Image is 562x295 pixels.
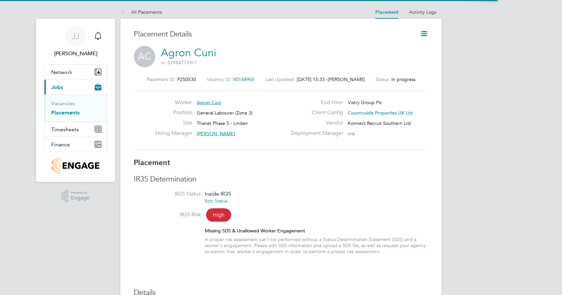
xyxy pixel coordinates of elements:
[62,190,90,203] a: Powered byEngage
[409,9,436,15] a: Activity Logs
[161,46,216,59] a: Agron Cuni
[348,110,413,116] span: Countryside Properties UK Ltd
[44,65,107,79] button: Network
[287,109,343,116] label: Client Config
[348,131,355,137] span: n/a
[287,120,343,127] label: Vendor
[51,84,63,90] span: Jobs
[205,191,231,197] span: Inside IR35
[391,76,415,82] span: In progress
[287,99,343,106] label: End Hirer
[233,76,255,82] span: V0144905
[120,9,162,15] a: All Placements
[71,195,90,201] span: Engage
[134,191,201,198] label: IR35 Status
[197,110,253,116] span: General Labourer (Zone 3)
[44,25,107,58] a: JJ[PERSON_NAME]
[44,137,107,152] button: Finance
[348,99,382,105] span: Vistry Group Plc
[155,99,192,106] label: Worker
[44,80,107,94] button: Jobs
[134,29,410,39] h3: Placement Details
[155,120,192,127] label: Site
[205,236,428,255] div: A proper risk assessment can’t be performed without a Status Determination Statement (SDS) and a ...
[71,190,90,196] span: Powered by
[44,94,107,122] div: Jobs
[36,19,115,182] nav: Main navigation
[51,141,70,148] span: Finance
[44,50,107,58] span: Joshua James
[52,157,99,174] img: countryside-properties-logo-retina.png
[51,109,80,116] a: Placements
[375,9,398,15] a: Placement
[197,120,248,126] span: Thanet Phase 5 - Linden
[328,76,365,82] span: [PERSON_NAME]
[207,76,230,82] label: Vacancy ID
[147,76,175,82] label: Placement ID
[197,131,235,137] span: [PERSON_NAME]
[134,174,428,184] h3: IR35 Determination
[348,120,411,126] span: Konnect Recruit Southern Ltd
[265,76,294,82] label: Last Updated
[51,100,75,106] a: Vacancies
[161,60,197,66] span: m: 07984773917
[197,99,221,105] span: Agron Cuni
[205,198,227,204] a: Edit Status
[206,208,231,222] span: High
[51,126,79,133] span: Timesheets
[134,158,170,167] b: Placement
[155,130,192,137] label: Hiring Manager
[376,76,389,82] label: Status
[44,122,107,137] button: Timesheets
[51,69,72,75] span: Network
[155,109,192,116] label: Position
[177,76,196,82] span: P250530
[134,46,155,67] span: AC
[297,76,328,82] span: [DATE] 15:33 -
[205,228,428,234] div: Missing SDS & Unallowed Worker Engagement
[72,32,80,41] span: JJ
[134,211,201,218] label: IR35 Risk
[44,157,107,174] a: Go to home page
[287,130,343,137] label: Deployment Manager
